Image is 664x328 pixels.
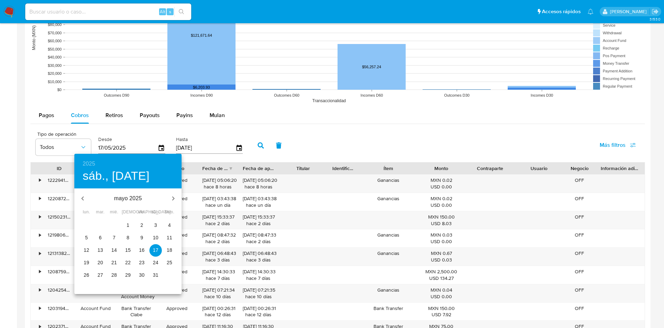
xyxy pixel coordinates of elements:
button: 2 [136,219,148,232]
p: 19 [84,259,89,266]
button: 2025 [83,159,95,169]
button: 17 [149,244,162,257]
p: 25 [167,259,172,266]
button: 14 [108,244,120,257]
button: sáb., [DATE] [83,169,149,183]
button: 16 [136,244,148,257]
button: 18 [163,244,176,257]
p: 6 [99,234,102,241]
p: 15 [125,247,131,254]
p: 22 [125,259,131,266]
p: 3 [154,222,157,229]
p: 28 [111,272,117,278]
span: mar. [94,209,107,216]
p: 1 [127,222,129,229]
button: 12 [80,244,93,257]
p: 16 [139,247,145,254]
button: 11 [163,232,176,244]
button: 10 [149,232,162,244]
span: dom. [163,209,176,216]
p: 12 [84,247,89,254]
p: 2 [140,222,143,229]
p: 4 [168,222,171,229]
span: mié. [108,209,120,216]
button: 5 [80,232,93,244]
button: 19 [80,257,93,269]
button: 31 [149,269,162,282]
button: 8 [122,232,134,244]
button: 7 [108,232,120,244]
p: 11 [167,234,172,241]
button: 25 [163,257,176,269]
button: 15 [122,244,134,257]
button: 9 [136,232,148,244]
button: 6 [94,232,107,244]
p: 18 [167,247,172,254]
button: 26 [80,269,93,282]
p: 27 [98,272,103,278]
p: 13 [98,247,103,254]
p: 30 [139,272,145,278]
button: 28 [108,269,120,282]
p: 29 [125,272,131,278]
button: 1 [122,219,134,232]
p: 31 [153,272,158,278]
p: 8 [127,234,129,241]
span: lun. [80,209,93,216]
span: sáb. [149,209,162,216]
p: mayo 2025 [91,194,165,203]
button: 20 [94,257,107,269]
p: 10 [153,234,158,241]
button: 24 [149,257,162,269]
p: 17 [153,247,158,254]
p: 14 [111,247,117,254]
p: 5 [85,234,88,241]
p: 20 [98,259,103,266]
p: 26 [84,272,89,278]
p: 23 [139,259,145,266]
p: 9 [140,234,143,241]
button: 22 [122,257,134,269]
button: 27 [94,269,107,282]
button: 21 [108,257,120,269]
button: 3 [149,219,162,232]
p: 7 [113,234,116,241]
button: 4 [163,219,176,232]
button: 23 [136,257,148,269]
span: vie. [136,209,148,216]
button: 13 [94,244,107,257]
span: [DEMOGRAPHIC_DATA]. [122,209,134,216]
p: 21 [111,259,117,266]
p: 24 [153,259,158,266]
button: 29 [122,269,134,282]
button: 30 [136,269,148,282]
